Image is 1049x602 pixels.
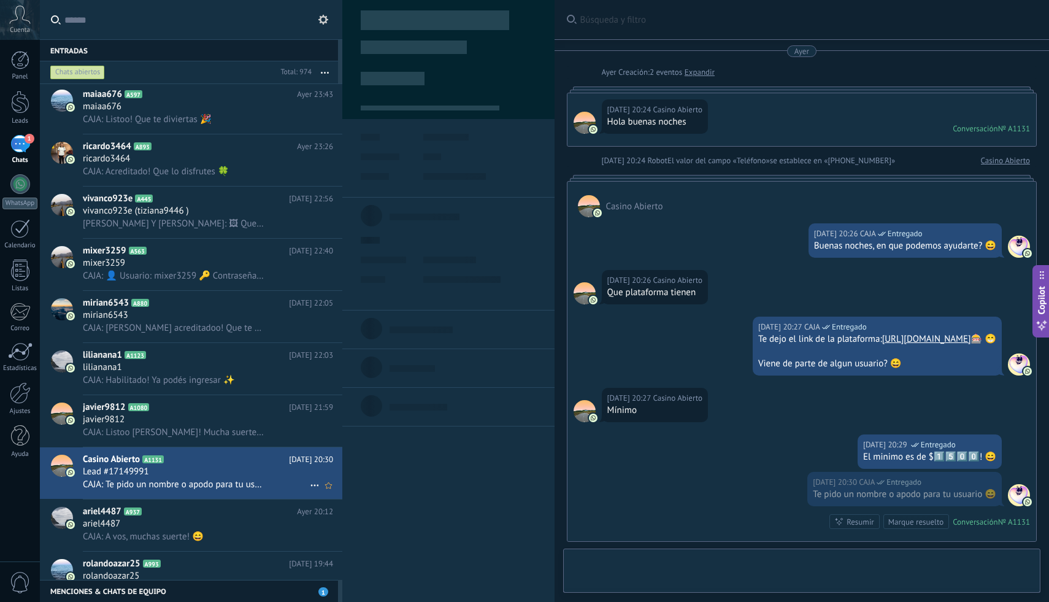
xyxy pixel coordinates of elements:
div: Chats [2,156,38,164]
a: avatariconmaiaa676A597Ayer 23:43maiaa676CAJA: Listoo! Que te diviertas 🎉 [40,82,342,134]
div: [DATE] 20:30 [813,476,859,488]
div: Ajustes [2,407,38,415]
span: Casino Abierto [653,392,703,404]
img: icon [66,573,75,581]
img: icon [66,103,75,112]
img: icon [66,468,75,477]
div: Conversación [953,123,998,134]
span: Búsqueda y filtro [580,14,1037,26]
img: icon [66,155,75,164]
span: CAJA: Habilitado! Ya podés ingresar ✨ [83,374,235,386]
span: CAJA [1008,353,1030,376]
img: icon [66,520,75,529]
div: Mínimo [607,404,702,417]
a: avatariconlilianana1A1123[DATE] 22:03lilianana1CAJA: Habilitado! Ya podés ingresar ✨ [40,343,342,395]
div: WhatsApp [2,198,37,209]
span: vivanco923e (tiziana9446 ) [83,205,189,217]
span: Casino Abierto [578,195,600,217]
div: Ayer [794,45,809,57]
span: 2 eventos [650,66,682,79]
span: [PERSON_NAME] Y [PERSON_NAME]: 🖼 Que lo disfrutes vivi! [83,218,266,230]
span: [DATE] 22:03 [289,349,333,361]
a: avatariconjavier9812A1080[DATE] 21:59javier9812CAJA: Listoo [PERSON_NAME]! Mucha suerte 😁 [40,395,342,447]
span: Casino Abierto [574,400,596,422]
div: Total: 974 [275,66,312,79]
span: CAJA: Te pido un nombre o apodo para tu usuario 😄 [83,479,266,490]
div: Panel [2,73,38,81]
span: CAJA: [PERSON_NAME] acreditadoo! Que te diviertas 😊 [83,322,266,334]
span: [DATE] 21:59 [289,401,333,414]
span: Entregado [921,439,956,451]
div: Hola buenas noches [607,116,702,128]
a: avatariconricardo3464A893Ayer 23:26ricardo3464CAJA: Acreditado! Que lo disfrutes 🍀 [40,134,342,186]
span: lilianana1 [83,349,122,361]
span: vivanco923e [83,193,133,205]
span: Ayer 23:26 [297,141,333,153]
div: Te pido un nombre o apodo para tu usuario 😄 [813,488,996,501]
span: CAJA: Listoo [PERSON_NAME]! Mucha suerte 😁 [83,426,266,438]
div: Viene de parte de algun usuario? 😄 [758,358,996,370]
span: ricardo3464 [83,141,131,153]
span: [DATE] 19:44 [289,558,333,570]
span: A1080 [128,403,150,411]
span: CAJA: Acreditado! Que lo disfrutes 🍀 [83,166,229,177]
span: CAJA: 👤 Usuario: mixer3259 🔑 Contraseña: [SECURITY_DATA] Link de la plataforma [URL][DOMAIN_NAME] [83,270,266,282]
span: ricardo3464 [83,153,130,165]
div: Buenas noches, en que podemos ayudarte? 😄 [814,240,996,252]
a: avatariconmixer3259A563[DATE] 22:40mixer3259CAJA: 👤 Usuario: mixer3259 🔑 Contraseña: [SECURITY_DA... [40,239,342,290]
a: Casino Abierto [981,155,1031,167]
span: A893 [134,142,152,150]
span: A1131 [142,455,164,463]
span: Casino Abierto [574,112,596,134]
img: icon [66,260,75,268]
a: Expandir [685,66,715,79]
a: avatariconmirian6543A880[DATE] 22:05mirian6543CAJA: [PERSON_NAME] acreditadoo! Que te diviertas 😊 [40,291,342,342]
a: [URL][DOMAIN_NAME] [882,333,971,345]
span: javier9812 [83,401,126,414]
a: avatariconariel4487A937Ayer 20:12ariel4487CAJA: A vos, muchas suerte! 😄 [40,500,342,551]
div: [DATE] 20:29 [863,439,909,451]
img: com.amocrm.amocrmwa.svg [589,414,598,422]
span: mirian6543 [83,309,128,322]
span: El valor del campo «Teléfono» [667,155,770,167]
span: A445 [135,195,153,203]
span: Casino Abierto [574,282,596,304]
span: javier9812 [83,414,125,426]
span: Entregado [832,321,867,333]
span: Lead #17149991 [83,466,149,478]
div: Ayer [602,66,618,79]
span: A1123 [125,351,146,359]
div: [DATE] 20:27 [607,392,653,404]
span: mixer3259 [83,257,125,269]
span: Casino Abierto [653,274,703,287]
div: Chats abiertos [50,65,105,80]
div: Menciones & Chats de equipo [40,580,338,602]
span: CAJA (Oficina de Venta) [804,321,820,333]
div: Estadísticas [2,365,38,372]
span: Casino Abierto [606,201,663,212]
div: Leads [2,117,38,125]
span: CAJA: Listoo! Que te diviertas 🎉 [83,114,212,125]
span: 1 [25,134,34,144]
a: avatariconvivanco923eA445[DATE] 22:56vivanco923e (tiziana9446 )[PERSON_NAME] Y [PERSON_NAME]: 🖼 Q... [40,187,342,238]
span: A880 [131,299,149,307]
div: Creación: [602,66,715,79]
div: Marque resuelto [888,516,943,528]
span: Casino Abierto [653,104,703,116]
span: CAJA [1008,236,1030,258]
div: № A1131 [998,517,1030,527]
div: Correo [2,325,38,333]
img: com.amocrm.amocrmwa.svg [589,125,598,134]
div: [DATE] 20:24 [602,155,648,167]
div: El minimo es de $1️⃣5️⃣0️⃣0️⃣! 😄 [863,451,996,463]
img: com.amocrm.amocrmwa.svg [589,296,598,304]
a: avatariconCasino AbiertoA1131[DATE] 20:30Lead #17149991CAJA: Te pido un nombre o apodo para tu us... [40,447,342,499]
span: CAJA (Oficina de Venta) [859,476,875,488]
span: se establece en «[PHONE_NUMBER]» [770,155,896,167]
span: mixer3259 [83,245,126,257]
span: A563 [129,247,147,255]
span: CAJA (Oficina de Venta) [860,228,876,240]
img: icon [66,207,75,216]
span: ariel4487 [83,518,120,530]
div: Te dejo el link de la plataforma: 🎰 😁 [758,333,996,345]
